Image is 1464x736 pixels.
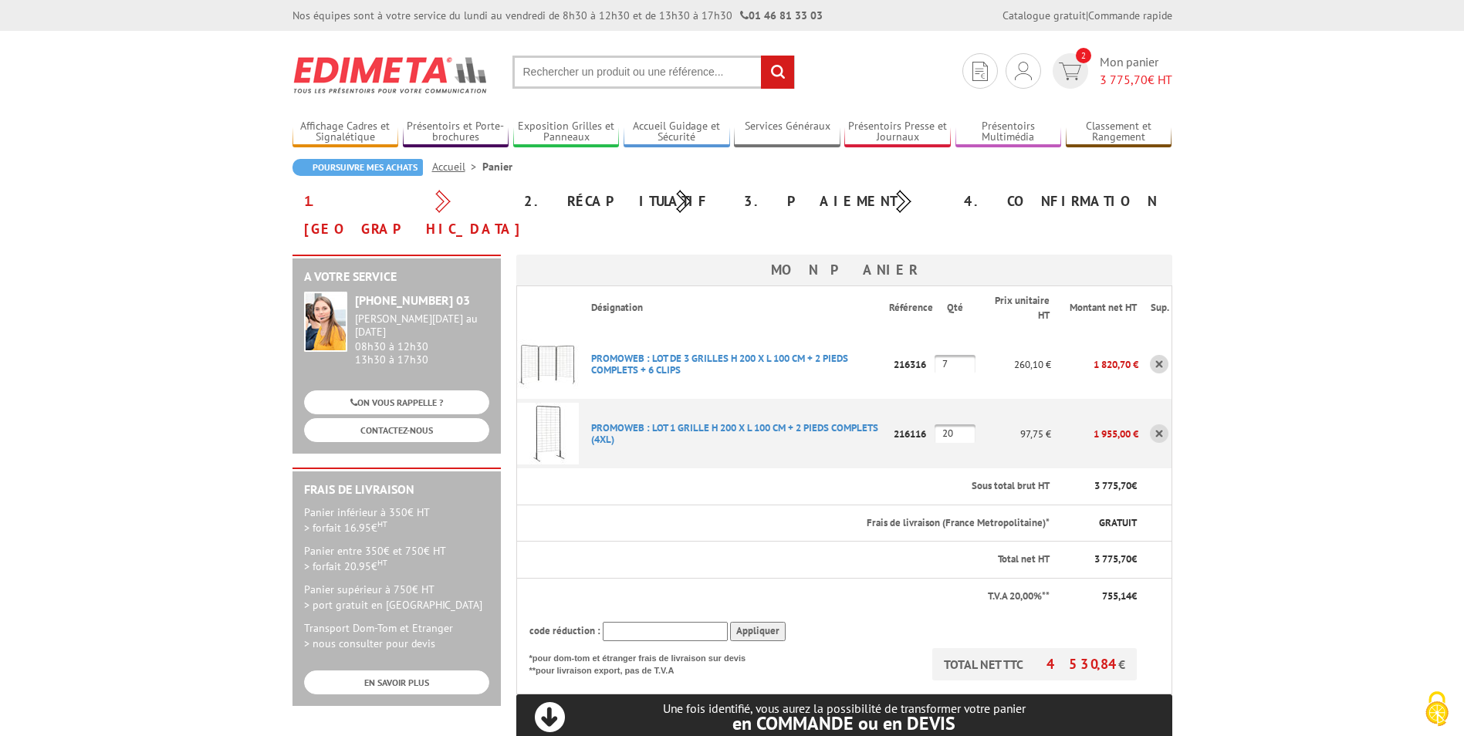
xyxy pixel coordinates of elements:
[304,636,435,650] span: > nous consulter pour devis
[355,312,489,366] div: 08h30 à 12h30 13h30 à 17h30
[512,56,795,89] input: Rechercher un produit ou une référence...
[1076,48,1091,63] span: 2
[988,294,1050,322] p: Prix unitaire HT
[432,160,482,174] a: Accueil
[529,624,600,637] span: code réduction :
[1015,62,1032,80] img: devis rapide
[304,483,489,497] h2: Frais de Livraison
[304,598,482,612] span: > port gratuit en [GEOGRAPHIC_DATA]
[932,648,1137,680] p: TOTAL NET TTC €
[1088,8,1172,22] a: Commande rapide
[304,505,489,535] p: Panier inférieur à 350€ HT
[889,420,935,447] p: 216116
[1099,516,1137,529] span: GRATUIT
[972,62,988,81] img: devis rapide
[304,620,489,651] p: Transport Dom-Tom et Etranger
[516,255,1172,285] h3: Mon panier
[975,420,1051,447] p: 97,75 €
[732,711,955,735] span: en COMMANDE ou en DEVIS
[304,292,347,352] img: widget-service.jpg
[1094,479,1131,492] span: 3 775,70
[955,120,1062,145] a: Présentoirs Multimédia
[889,301,933,316] p: Référence
[517,333,579,395] img: PROMOWEB : LOT DE 3 GRILLES H 200 X L 100 CM + 2 PIEDS COMPLETS + 6 CLIPS
[516,701,1172,733] p: Une fois identifié, vous aurez la possibilité de transformer votre panier
[1002,8,1172,23] div: |
[1046,655,1118,673] span: 4 530,84
[1051,351,1138,378] p: 1 820,70 €
[1100,53,1172,89] span: Mon panier
[513,120,620,145] a: Exposition Grilles et Panneaux
[952,187,1172,215] div: 4. Confirmation
[1410,684,1464,736] button: Cookies (fenêtre modale)
[1100,72,1148,87] span: 3 775,70
[482,159,512,174] li: Panier
[304,390,489,414] a: ON VOUS RAPPELLE ?
[1066,120,1172,145] a: Classement et Rangement
[304,418,489,442] a: CONTACTEZ-NOUS
[304,270,489,284] h2: A votre service
[1418,690,1456,728] img: Cookies (fenêtre modale)
[1063,552,1137,567] p: €
[304,670,489,694] a: EN SAVOIR PLUS
[889,351,935,378] p: 216316
[1102,589,1131,603] span: 755,14
[304,559,387,573] span: > forfait 20.95€
[734,120,840,145] a: Services Généraux
[935,286,975,330] th: Qté
[377,518,387,529] sup: HT
[292,46,489,103] img: Edimeta
[624,120,730,145] a: Accueil Guidage et Sécurité
[730,622,786,641] input: Appliquer
[1051,420,1138,447] p: 1 955,00 €
[1063,479,1137,494] p: €
[355,312,489,339] div: [PERSON_NAME][DATE] au [DATE]
[1094,552,1131,566] span: 3 775,70
[292,187,512,243] div: 1. [GEOGRAPHIC_DATA]
[1063,301,1137,316] p: Montant net HT
[403,120,509,145] a: Présentoirs et Porte-brochures
[355,292,470,308] strong: [PHONE_NUMBER] 03
[591,421,878,446] a: PROMOWEB : LOT 1 GRILLE H 200 X L 100 CM + 2 PIEDS COMPLETS (4XL)
[844,120,951,145] a: Présentoirs Presse et Journaux
[1002,8,1086,22] a: Catalogue gratuit
[579,468,1052,505] th: Sous total brut HT
[591,352,848,376] a: PROMOWEB : LOT DE 3 GRILLES H 200 X L 100 CM + 2 PIEDS COMPLETS + 6 CLIPS
[292,120,399,145] a: Affichage Cadres et Signalétique
[292,159,423,176] a: Poursuivre mes achats
[761,56,794,89] input: rechercher
[529,589,1050,604] p: T.V.A 20,00%**
[1063,589,1137,604] p: €
[1049,53,1172,89] a: devis rapide 2 Mon panier 3 775,70€ HT
[732,187,952,215] div: 3. Paiement
[591,516,1050,531] p: Frais de livraison (France Metropolitaine)*
[529,552,1050,567] p: Total net HT
[1059,62,1081,80] img: devis rapide
[304,582,489,613] p: Panier supérieur à 750€ HT
[304,521,387,535] span: > forfait 16.95€
[975,351,1051,378] p: 260,10 €
[304,543,489,574] p: Panier entre 350€ et 750€ HT
[529,648,761,677] p: *pour dom-tom et étranger frais de livraison sur devis **pour livraison export, pas de T.V.A
[292,8,823,23] div: Nos équipes sont à votre service du lundi au vendredi de 8h30 à 12h30 et de 13h30 à 17h30
[377,557,387,568] sup: HT
[579,286,890,330] th: Désignation
[517,403,579,464] img: PROMOWEB : LOT 1 GRILLE H 200 X L 100 CM + 2 PIEDS COMPLETS (4XL)
[512,187,732,215] div: 2. Récapitulatif
[740,8,823,22] strong: 01 46 81 33 03
[1138,286,1172,330] th: Sup.
[1100,71,1172,89] span: € HT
